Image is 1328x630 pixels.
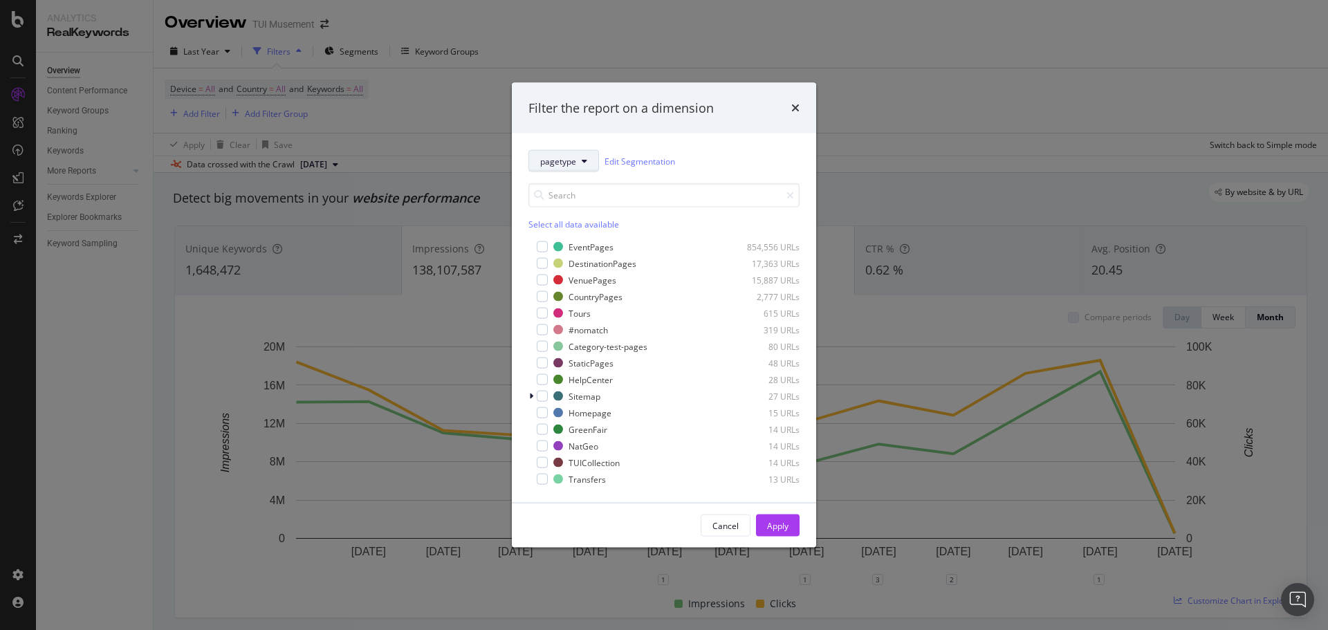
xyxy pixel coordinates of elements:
div: 854,556 URLs [732,241,800,252]
div: NatGeo [569,440,598,452]
div: CountryPages [569,290,622,302]
div: Filter the report on a dimension [528,99,714,117]
div: Cancel [712,519,739,531]
div: GreenFair [569,423,607,435]
div: 17,363 URLs [732,257,800,269]
div: 48 URLs [732,357,800,369]
div: HelpCenter [569,373,613,385]
div: VenuePages [569,274,616,286]
div: 615 URLs [732,307,800,319]
div: 14 URLs [732,423,800,435]
div: Open Intercom Messenger [1281,583,1314,616]
div: Select all data available [528,219,800,230]
div: 14 URLs [732,440,800,452]
div: Tours [569,307,591,319]
a: Edit Segmentation [605,154,675,168]
input: Search [528,183,800,207]
div: Transfers [569,473,606,485]
div: EventPages [569,241,614,252]
span: pagetype [540,155,576,167]
div: 80 URLs [732,340,800,352]
div: 15 URLs [732,407,800,418]
div: 14 URLs [732,456,800,468]
div: DestinationPages [569,257,636,269]
div: 319 URLs [732,324,800,335]
div: Category-test-pages [569,340,647,352]
div: StaticPages [569,357,614,369]
div: TUICollection [569,456,620,468]
div: 27 URLs [732,390,800,402]
div: Homepage [569,407,611,418]
div: 2,777 URLs [732,290,800,302]
div: modal [512,82,816,548]
div: times [791,99,800,117]
button: Apply [756,515,800,537]
div: 15,887 URLs [732,274,800,286]
div: Apply [767,519,788,531]
div: #nomatch [569,324,608,335]
div: Sitemap [569,390,600,402]
button: pagetype [528,150,599,172]
button: Cancel [701,515,750,537]
div: 28 URLs [732,373,800,385]
div: 13 URLs [732,473,800,485]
